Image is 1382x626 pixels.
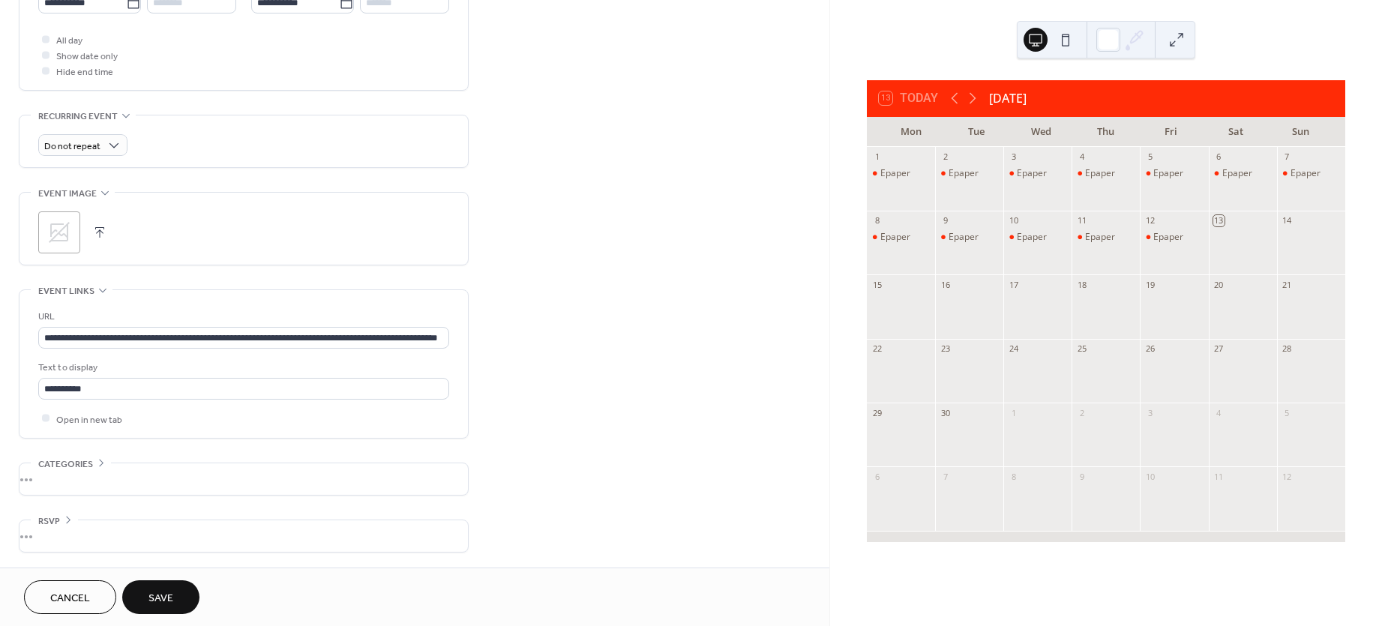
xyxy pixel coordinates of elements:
span: Event links [38,283,94,299]
div: Thu [1074,117,1139,147]
div: 9 [940,215,951,226]
div: 11 [1076,215,1087,226]
div: 12 [1282,471,1293,482]
div: 26 [1144,343,1156,355]
div: 24 [1008,343,1019,355]
div: 29 [871,407,883,418]
div: Epaper [949,167,979,180]
div: Tue [943,117,1009,147]
div: 20 [1213,279,1225,290]
div: 6 [871,471,883,482]
div: Sun [1268,117,1333,147]
div: 10 [1008,215,1019,226]
div: 23 [940,343,951,355]
div: 17 [1008,279,1019,290]
div: Epaper [1017,231,1047,244]
span: RSVP [38,514,60,529]
div: Epaper [1222,167,1252,180]
div: Epaper [1072,167,1140,180]
div: Epaper [867,167,935,180]
div: Fri [1138,117,1204,147]
div: Epaper [1277,167,1345,180]
div: Epaper [1140,231,1208,244]
div: Epaper [1017,167,1047,180]
div: Epaper [1209,167,1277,180]
div: Epaper [867,231,935,244]
div: Epaper [1003,167,1072,180]
span: Categories [38,457,93,472]
div: 9 [1076,471,1087,482]
div: 13 [1213,215,1225,226]
span: Cancel [50,591,90,607]
div: 2 [1076,407,1087,418]
div: 21 [1282,279,1293,290]
span: Hide end time [56,64,113,80]
button: Save [122,580,199,614]
div: 30 [940,407,951,418]
div: 15 [871,279,883,290]
div: Wed [1009,117,1074,147]
span: Recurring event [38,109,118,124]
div: ••• [19,463,468,495]
button: Cancel [24,580,116,614]
div: Text to display [38,360,446,376]
span: Event image [38,186,97,202]
div: 4 [1076,151,1087,163]
span: Open in new tab [56,412,122,427]
div: 1 [871,151,883,163]
div: Epaper [1072,231,1140,244]
div: 5 [1282,407,1293,418]
div: Epaper [949,231,979,244]
div: 7 [1282,151,1293,163]
div: ••• [19,520,468,552]
div: Epaper [1085,231,1115,244]
div: 7 [940,471,951,482]
span: Do not repeat [44,138,100,155]
span: Show date only [56,49,118,64]
div: ; [38,211,80,253]
div: 10 [1144,471,1156,482]
div: Epaper [880,231,910,244]
div: 11 [1213,471,1225,482]
div: 22 [871,343,883,355]
div: 18 [1076,279,1087,290]
div: 12 [1144,215,1156,226]
div: 8 [1008,471,1019,482]
span: Save [148,591,173,607]
div: 3 [1008,151,1019,163]
div: [DATE] [989,89,1027,107]
div: 28 [1282,343,1293,355]
span: All day [56,33,82,49]
div: 2 [940,151,951,163]
div: 6 [1213,151,1225,163]
div: 14 [1282,215,1293,226]
div: Epaper [1291,167,1321,180]
div: 4 [1213,407,1225,418]
div: URL [38,309,446,325]
div: 25 [1076,343,1087,355]
div: 19 [1144,279,1156,290]
div: 27 [1213,343,1225,355]
div: Epaper [1140,167,1208,180]
div: Epaper [935,167,1003,180]
div: Epaper [935,231,1003,244]
div: Epaper [1085,167,1115,180]
div: Epaper [1153,231,1183,244]
div: Epaper [1153,167,1183,180]
div: 5 [1144,151,1156,163]
div: 1 [1008,407,1019,418]
div: Sat [1204,117,1269,147]
div: 3 [1144,407,1156,418]
div: 16 [940,279,951,290]
div: Mon [879,117,944,147]
div: Epaper [880,167,910,180]
div: 8 [871,215,883,226]
div: Epaper [1003,231,1072,244]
